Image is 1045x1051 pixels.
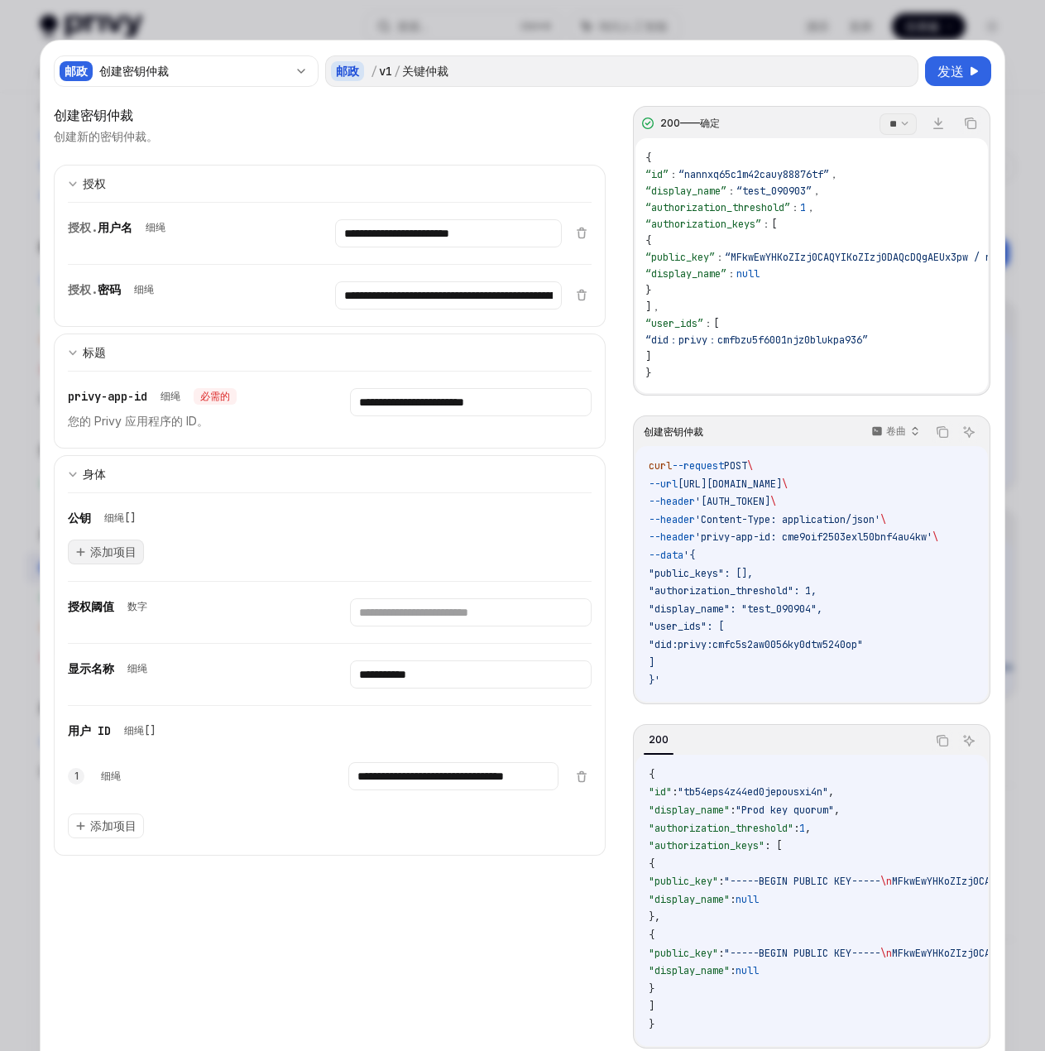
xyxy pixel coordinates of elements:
[649,893,730,906] span: "display_name"
[736,964,759,977] span: null
[747,459,753,473] span: \
[54,165,606,202] button: 扩展输入部分
[736,804,834,817] span: "Prod key quorum"
[672,459,724,473] span: --request
[65,64,88,78] font: 邮政
[83,345,106,359] font: 标题
[649,638,863,651] span: "did:privy:cmfc5s2aw0056ky0dtw5240op"
[695,530,932,544] span: 'privy-app-id: cme9oif2503exl50bnf4au4kw'
[371,64,377,79] font: /
[736,893,759,906] span: null
[736,267,760,281] font: null
[649,549,683,562] span: --data
[68,722,162,739] div: 用户 ID
[98,282,121,297] font: 密码
[83,176,106,190] font: 授权
[645,300,661,314] font: ]，
[402,64,448,79] font: 关键仲裁
[74,770,79,782] font: 1
[649,910,660,924] span: },
[645,284,651,297] font: }
[134,283,154,296] font: 细绳
[68,813,144,838] button: 添加项目
[703,317,719,330] font: ：[
[726,267,736,281] font: ：
[649,857,654,871] span: {
[146,221,165,234] font: 细绳
[68,414,209,428] font: 您的 Privy 应用程序的 ID。
[104,511,136,525] font: 细绳[]
[649,804,730,817] span: "display_name"
[645,201,790,214] font: “authorization_threshold”
[649,478,678,491] span: --url
[101,770,121,783] font: 细绳
[649,733,669,746] font: 200
[336,64,359,78] font: 邮政
[960,113,981,134] button: 复制代码块中的内容
[812,185,822,198] font: ，
[886,425,906,437] font: 卷曲
[649,602,822,616] span: "display_name": "test_090904",
[54,129,158,143] font: 创建新的密钥仲裁。
[649,495,695,508] span: --header
[649,459,672,473] span: curl
[645,218,761,231] font: “authorization_keys”
[68,388,237,405] div: privy-app-id
[925,56,991,86] button: 发送
[660,117,720,129] font: 200——确定
[880,947,892,960] span: \n
[68,540,144,564] button: 添加项目
[683,549,695,562] span: '{
[645,267,726,281] font: “display_name”
[649,620,724,633] span: "user_ids": [
[805,822,811,835] span: ,
[54,54,319,89] button: 邮政创建密钥仲裁
[649,656,654,669] span: ]
[800,201,806,214] font: 1
[645,350,651,363] font: ]
[90,545,137,559] font: 添加项目
[718,875,724,888] span: :
[645,334,868,347] font: “did：privy：cmfbzu5f6001njz0blukpa936”
[649,674,660,687] span: }'
[394,64,400,79] font: /
[645,151,651,165] font: {
[645,367,651,380] font: }
[68,511,91,525] font: 公钥
[649,875,718,888] span: "public_key"
[937,63,964,79] font: 发送
[880,513,886,526] span: \
[678,785,828,799] span: "tb54eps4z44ed0jepousxi4n"
[730,893,736,906] span: :
[644,425,703,438] font: 创建密钥仲裁
[958,421,980,443] button: 询问人工智能
[730,964,736,977] span: :
[127,600,147,613] font: 数字
[695,495,770,508] span: '[AUTH_TOKEN]
[54,107,133,123] font: 创建密钥仲裁
[834,804,840,817] span: ,
[68,219,172,236] div: 授权.用户名
[68,510,142,526] div: 公钥
[68,281,161,298] div: 授权密码
[161,390,180,403] font: 细绳
[54,334,606,371] button: 扩展输入部分
[765,839,782,852] span: : [
[790,201,800,214] font: ：
[958,730,980,751] button: 询问人工智能
[649,584,817,597] span: "authorization_threshold": 1,
[782,478,788,491] span: \
[678,478,782,491] span: [URL][DOMAIN_NAME]
[799,822,805,835] span: 1
[99,64,169,78] font: 创建密钥仲裁
[124,724,156,737] font: 细绳[]
[932,730,953,751] button: 复制代码块中的内容
[649,530,695,544] span: --header
[68,389,147,404] font: privy-app-id
[649,822,793,835] span: "authorization_threshold"
[649,982,654,996] span: }
[54,455,606,492] button: 扩展输入部分
[806,201,816,214] font: ，
[649,1000,654,1013] span: ]
[718,947,724,960] span: :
